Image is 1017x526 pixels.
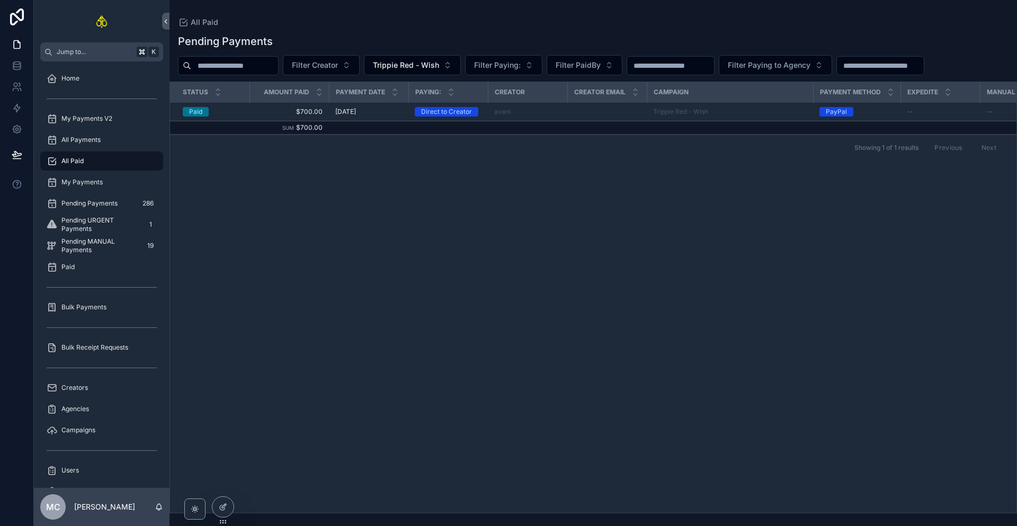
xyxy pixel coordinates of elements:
span: Agencies [61,405,89,413]
span: Filter Paying: [474,60,521,70]
span: Pending Payments [61,199,118,208]
span: Amount Paid [264,88,309,96]
a: All Payments [40,130,163,149]
a: -- [907,108,974,116]
a: All Paid [178,17,218,28]
a: All Paid [40,151,163,171]
div: Paid [189,107,202,117]
span: Showing 1 of 1 results [854,144,918,152]
div: 19 [144,239,157,252]
span: Bulk Receipt Requests [61,343,128,352]
span: My Payments V2 [61,114,112,123]
button: Select Button [283,55,360,75]
button: Select Button [547,55,622,75]
a: avani [494,108,511,116]
span: $700.00 [296,123,323,131]
span: MC [46,501,60,513]
span: Users [61,466,79,475]
img: App logo [95,13,109,30]
a: Campaigns [40,421,163,440]
h1: Pending Payments [178,34,273,49]
a: My Payments [40,173,163,192]
span: My Profile [61,487,92,496]
span: Home [61,74,79,83]
span: Filter PaidBy [556,60,601,70]
a: Bulk Receipt Requests [40,338,163,357]
a: Pending URGENT Payments1 [40,215,163,234]
span: Filter Paying to Agency [728,60,810,70]
span: Paid [61,263,75,271]
a: Paid [40,257,163,277]
span: All Paid [191,17,218,28]
span: Creator [495,88,525,96]
span: Pending URGENT Payments [61,216,140,233]
a: My Payments V2 [40,109,163,128]
span: All Payments [61,136,101,144]
button: Jump to...K [40,42,163,61]
button: Select Button [465,55,542,75]
span: Campaigns [61,426,95,434]
span: Creator Email [574,88,626,96]
span: Expedite [907,88,938,96]
a: My Profile [40,482,163,501]
div: scrollable content [34,61,169,488]
a: [DATE] [335,108,402,116]
a: avani [494,108,561,116]
span: Pending MANUAL Payments [61,237,140,254]
div: Direct to Creator [421,107,472,117]
a: Home [40,69,163,88]
span: Creators [61,384,88,392]
span: Manual [987,88,1015,96]
span: All Paid [61,157,84,165]
a: Users [40,461,163,480]
span: Campaign [654,88,689,96]
a: Pending MANUAL Payments19 [40,236,163,255]
small: Sum [282,125,294,131]
button: Select Button [719,55,832,75]
span: Filter Creator [292,60,338,70]
span: Bulk Payments [61,303,106,311]
a: Trippie Red - Wish [653,108,708,116]
a: Pending Payments286 [40,194,163,213]
p: [PERSON_NAME] [74,502,135,512]
a: $700.00 [256,108,323,116]
div: 286 [139,197,157,210]
a: Bulk Payments [40,298,163,317]
div: PayPal [826,107,847,117]
span: -- [907,108,913,116]
span: Jump to... [57,48,132,56]
a: Creators [40,378,163,397]
span: Payment Method [820,88,881,96]
a: Direct to Creator [415,107,481,117]
span: -- [986,108,993,116]
span: Status [183,88,208,96]
span: [DATE] [335,108,356,116]
a: Trippie Red - Wish [653,108,807,116]
span: Trippie Red - Wish [373,60,439,70]
div: 1 [144,218,157,231]
button: Select Button [364,55,461,75]
a: Agencies [40,399,163,418]
span: My Payments [61,178,103,186]
span: K [149,48,158,56]
a: PayPal [819,107,894,117]
span: Paying: [415,88,441,96]
span: Payment Date [336,88,385,96]
a: Paid [183,107,243,117]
